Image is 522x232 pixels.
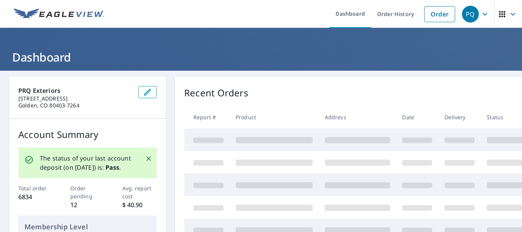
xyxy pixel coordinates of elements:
[18,102,132,109] p: Golden, CO 80403-7264
[18,184,53,192] p: Total order
[18,95,132,102] p: [STREET_ADDRESS]
[24,222,151,232] p: Membership Level
[319,106,396,128] th: Address
[105,163,120,172] b: Pass
[462,6,479,23] div: PQ
[14,8,104,20] img: EV Logo
[18,86,132,95] p: PRQ Exteriors
[396,106,438,128] th: Date
[18,128,157,141] p: Account Summary
[424,6,455,22] a: Order
[9,49,513,65] h1: Dashboard
[40,154,136,172] p: The status of your last account deposit (on [DATE]) is: .
[438,106,481,128] th: Delivery
[70,184,105,200] p: Order pending
[122,184,157,200] p: Avg. report cost
[144,154,154,164] button: Close
[70,200,105,209] p: 12
[18,192,53,201] p: 6834
[184,106,230,128] th: Report #
[184,86,248,100] p: Recent Orders
[122,200,157,209] p: $ 40.90
[230,106,319,128] th: Product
